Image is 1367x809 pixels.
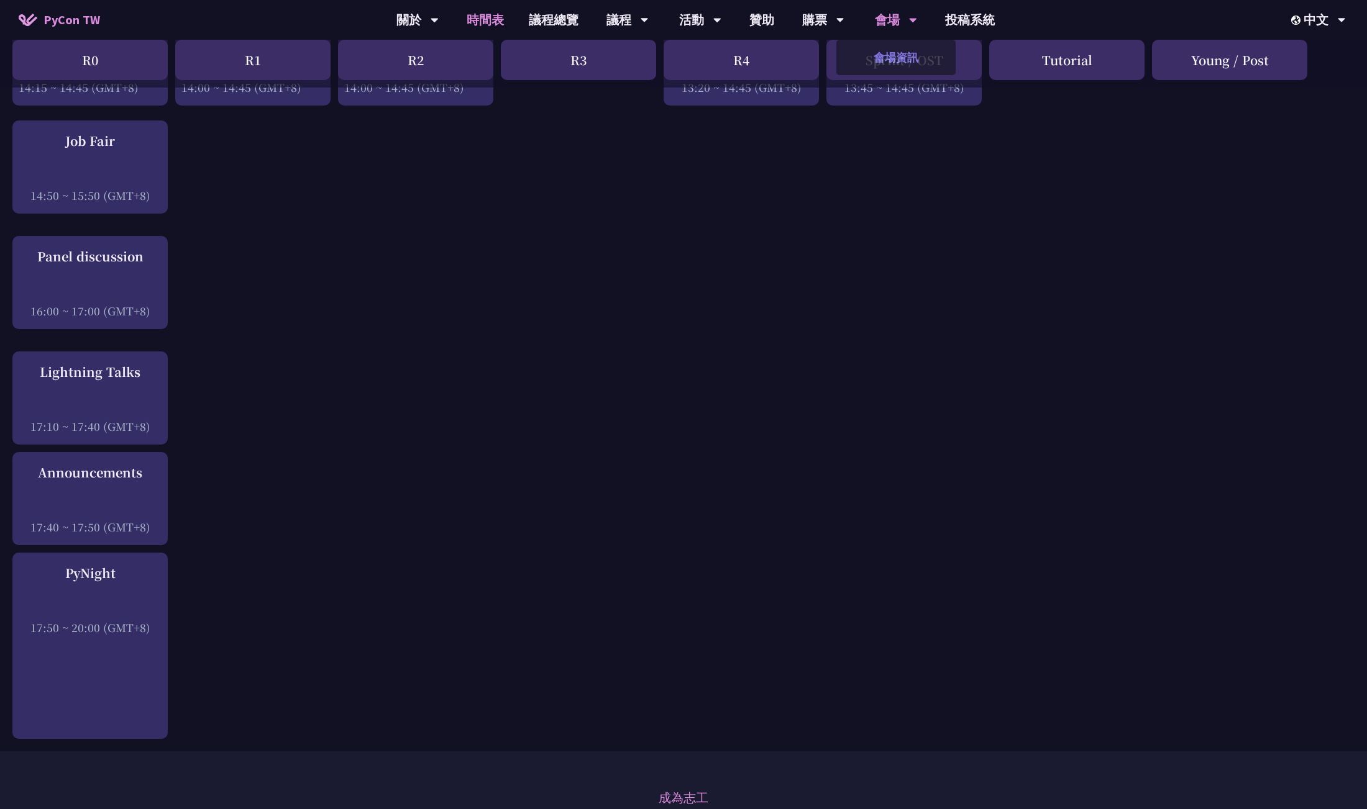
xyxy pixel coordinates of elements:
[19,188,162,203] div: 14:50 ~ 15:50 (GMT+8)
[19,564,162,582] div: PyNight
[19,247,162,266] div: Panel discussion
[19,363,162,434] a: Lightning Talks 17:10 ~ 17:40 (GMT+8)
[1152,40,1307,80] div: Young / Post
[19,303,162,319] div: 16:00 ~ 17:00 (GMT+8)
[19,463,162,482] div: Announcements
[836,43,956,72] a: 會場資訊
[1291,16,1304,25] img: Locale Icon
[6,4,112,35] a: PyCon TW
[989,40,1145,80] div: Tutorial
[501,40,656,80] div: R3
[19,363,162,381] div: Lightning Talks
[664,40,819,80] div: R4
[19,519,162,535] div: 17:40 ~ 17:50 (GMT+8)
[19,418,162,434] div: 17:10 ~ 17:40 (GMT+8)
[19,620,162,635] div: 17:50 ~ 20:00 (GMT+8)
[338,40,493,80] div: R2
[175,40,331,80] div: R1
[659,789,708,807] a: 成為志工
[19,132,162,150] div: Job Fair
[826,40,982,80] div: Sprint / OST
[43,11,100,29] span: PyCon TW
[12,40,168,80] div: R0
[19,14,37,26] img: Home icon of PyCon TW 2025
